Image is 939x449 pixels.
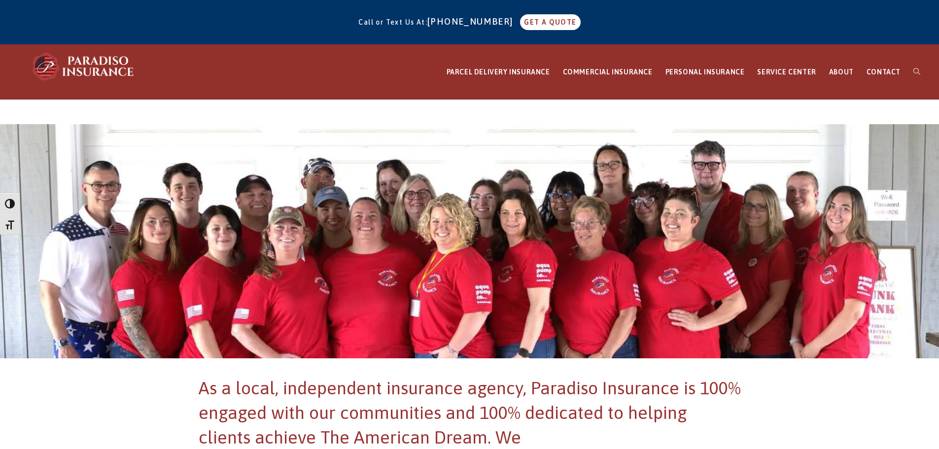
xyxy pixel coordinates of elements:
[757,68,816,76] span: SERVICE CENTER
[860,45,907,100] a: CONTACT
[358,18,427,26] span: Call or Text Us At:
[440,45,556,100] a: PARCEL DELIVERY INSURANCE
[563,68,653,76] span: COMMERCIAL INSURANCE
[659,45,751,100] a: PERSONAL INSURANCE
[556,45,659,100] a: COMMERCIAL INSURANCE
[751,45,822,100] a: SERVICE CENTER
[867,68,901,76] span: CONTACT
[427,16,518,27] a: [PHONE_NUMBER]
[447,68,550,76] span: PARCEL DELIVERY INSURANCE
[829,68,854,76] span: ABOUT
[30,52,138,81] img: Paradiso Insurance
[665,68,745,76] span: PERSONAL INSURANCE
[520,14,580,30] a: GET A QUOTE
[823,45,860,100] a: ABOUT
